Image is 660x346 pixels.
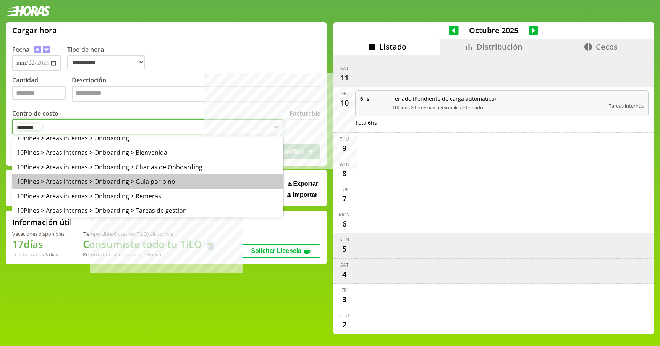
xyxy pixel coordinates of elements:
b: Enero [147,251,161,258]
div: 3 [338,293,351,306]
div: Fri [341,90,348,97]
div: 10 [338,97,351,109]
div: Mon [339,211,350,218]
div: Recordá que se renuevan en [83,251,217,258]
div: Sat [340,262,349,268]
span: Exportar [293,180,318,187]
label: Descripción [72,76,320,104]
textarea: Descripción [72,86,320,102]
label: Tipo de hora [67,45,151,71]
label: Facturable [290,109,320,117]
span: 10Pines > Licencias personales > Feriado [392,104,604,111]
img: logotipo [6,6,50,16]
div: Tiempo Libre Optativo (TiLO) disponible [83,230,217,237]
div: Thu [340,312,349,319]
div: Sun [340,237,349,243]
span: Importar [293,192,317,198]
h2: Información útil [12,217,72,227]
div: Tue [340,186,349,193]
div: 6 [338,218,351,230]
div: Vacaciones disponibles [12,230,65,237]
div: 10Pines > Areas internas > Onboarding > Charlas de Onboarding [12,160,283,174]
div: 10Pines > Areas internas > Onboarding > Remeras [12,189,283,203]
span: Cecos [596,42,618,52]
div: 10Pines > Areas internas > Onboarding > Bienvenida [12,145,283,160]
span: Feriado (Pendiente de carga automática) [392,95,604,102]
span: Distribución [477,42,522,52]
div: 4 [338,268,351,280]
span: Listado [379,42,406,52]
select: Tipo de hora [67,55,145,69]
div: 5 [338,243,351,255]
div: 2 [338,319,351,331]
span: Octubre 2025 [459,25,529,35]
h1: Cargar hora [12,25,57,35]
span: Tareas internas [609,102,644,109]
button: Exportar [285,180,320,188]
div: Fri [341,287,348,293]
button: Solicitar Licencia [241,244,320,258]
div: 10Pines > Areas internas > Onboarding [12,131,283,145]
div: Total 6 hs [355,119,649,126]
div: 7 [338,193,351,205]
input: Cantidad [12,86,66,100]
div: De otros años: 3 días [12,251,65,258]
div: Thu [340,136,349,142]
div: 10Pines > Areas internas > Onboarding > Tareas de gestión [12,203,283,218]
label: Fecha [12,45,29,54]
div: 8 [338,167,351,180]
div: 10Pines > Areas internas > Onboarding > Guia por pino [12,174,283,189]
h1: Consumiste todo tu TiLO 🍵 [83,237,217,251]
div: Sat [340,65,349,72]
span: Solicitar Licencia [251,248,301,254]
div: Wed [339,161,349,167]
div: 11 [338,72,351,84]
div: scrollable content [333,55,654,333]
div: 9 [338,142,351,154]
label: Centro de costo [12,109,58,117]
span: 6 hs [360,95,387,102]
label: Cantidad [12,76,72,104]
h1: 17 días [12,237,65,251]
